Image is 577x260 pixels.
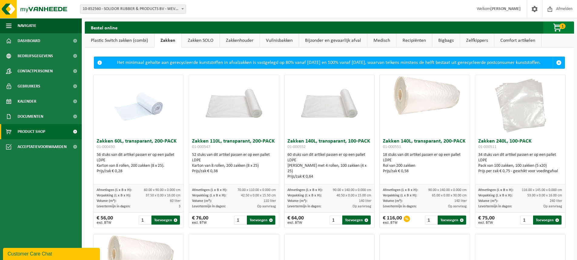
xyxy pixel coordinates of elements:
span: 42.50 x 0.00 x 15.50 cm [241,194,276,197]
span: Kalender [18,94,36,109]
span: 01-000547 [192,145,210,149]
span: Acceptatievoorwaarden [18,139,67,154]
span: Bedrijfsgegevens [18,48,53,64]
span: excl. BTW [97,221,113,225]
span: excl. BTW [383,221,402,225]
input: 1 [330,216,342,225]
span: Levertermijn in dagen: [192,205,226,208]
a: Recipiënten [396,34,432,48]
span: 01-000551 [383,145,401,149]
div: [PERSON_NAME] met 4 rollen, 100 zakken (4 x 25) [287,163,371,174]
a: Plastic Switch zakken (combi) [85,34,154,48]
span: Verpakking (L x B x H): [97,194,131,197]
div: Rol van 200 zakken [383,163,467,169]
h3: Zakken 140L, transparant, 100-PACK [287,139,371,151]
span: 240 liter [550,199,562,203]
button: Toevoegen [151,216,180,225]
span: Afmetingen (L x B x H): [478,188,513,192]
h3: Zakken 240L, 100-PACK [478,139,562,151]
div: Prijs/zak € 0,38 [192,169,276,174]
a: Sluit melding [553,57,565,68]
div: € 116,00 [383,216,402,225]
input: 1 [234,216,247,225]
span: Levertermijn in dagen: [383,205,416,208]
div: Prijs per zak € 0,75 - geschikt voor voedingafval [478,169,562,174]
span: 116.00 x 145.00 x 0.000 cm [522,188,562,192]
span: Levertermijn in dagen: [287,205,321,208]
span: Verpakking (L x B x H): [287,194,322,197]
span: 10-852560 - SOLIDOR RUBBER & PRODUCTS BV - WEVELGEM [80,5,186,14]
span: Afmetingen (L x B x H): [192,188,227,192]
span: 140 liter [454,199,467,203]
span: 10-852560 - SOLIDOR RUBBER & PRODUCTS BV - WEVELGEM [80,5,186,13]
a: Comfort artikelen [494,34,541,48]
span: Volume (m³): [97,199,116,203]
a: Vuilnisbakken [260,34,299,48]
h3: Zakken 60L, transparant, 200-PACK [97,139,181,151]
div: Prijs/zak € 0,64 [287,174,371,179]
img: 01-000430 [108,75,169,136]
div: LDPE [287,158,371,163]
input: 1 [520,216,533,225]
div: Prijs/zak € 0,28 [97,169,181,174]
span: 65.00 x 0.00 x 30.00 cm [432,194,467,197]
span: Verpakking (L x B x H): [478,194,512,197]
span: 140 liter [359,199,371,203]
span: Op aanvraag [543,205,562,208]
div: Karton van 8 rollen, 200 zakken (8 x 25). [97,163,181,169]
span: Navigatie [18,18,36,33]
span: Op aanvraag [448,205,467,208]
button: 1 [543,21,573,34]
span: 60 liter [170,199,181,203]
span: 01-000552 [287,145,306,149]
span: 60.00 x 90.00 x 0.000 cm [144,188,181,192]
button: Toevoegen [342,216,371,225]
span: Verpakking (L x B x H): [192,194,226,197]
span: Levertermijn in dagen: [97,205,130,208]
input: 1 [425,216,437,225]
a: Zakken SOLO [182,34,220,48]
span: 01-000511 [478,145,496,149]
div: € 76,00 [192,216,208,225]
img: 01-000552 [284,75,374,120]
span: excl. BTW [478,221,495,225]
span: Volume (m³): [383,199,403,203]
span: Volume (m³): [287,199,307,203]
a: Medisch [367,34,396,48]
img: 01-000547 [189,75,279,120]
div: € 56,00 [97,216,113,225]
span: Dashboard [18,33,40,48]
strong: [PERSON_NAME] [490,7,521,11]
span: 01-000430 [97,145,115,149]
span: Volume (m³): [478,199,498,203]
div: 56 stuks van dit artikel passen er op een pallet [97,152,181,174]
span: Op aanvraag [353,205,371,208]
img: 01-000511 [490,75,551,136]
a: Zakkenhouder [220,34,260,48]
h2: Bestel online [85,21,124,33]
span: 110 liter [264,199,276,203]
span: 53.00 x 0.00 x 16.00 cm [527,194,562,197]
button: Toevoegen [438,216,466,225]
iframe: chat widget [3,247,101,260]
a: Zelfkippers [460,34,494,48]
span: Gebruikers [18,79,40,94]
div: LDPE [478,158,562,163]
div: € 64,00 [287,216,304,225]
div: € 75,00 [478,216,495,225]
span: Contactpersonen [18,64,53,79]
span: 90.00 x 140.00 x 0.000 cm [333,188,371,192]
span: 70.00 x 110.00 x 0.000 cm [237,188,276,192]
div: LDPE [192,158,276,163]
a: Bijzonder en gevaarlijk afval [299,34,367,48]
h3: Zakken 140L, transparant, 200-PACK [383,139,467,151]
div: 34 stuks van dit artikel passen er op een pallet [478,152,562,174]
div: LDPE [383,158,467,163]
span: 40.50 x 0.00 x 15.00 cm [337,194,371,197]
div: LDPE [97,158,181,163]
div: 60 stuks van dit artikel passen er op een pallet [287,152,371,179]
div: 18 stuks van dit artikel passen er op een pallet [383,152,467,174]
span: Afmetingen (L x B x H): [383,188,418,192]
span: 3 [179,205,181,208]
